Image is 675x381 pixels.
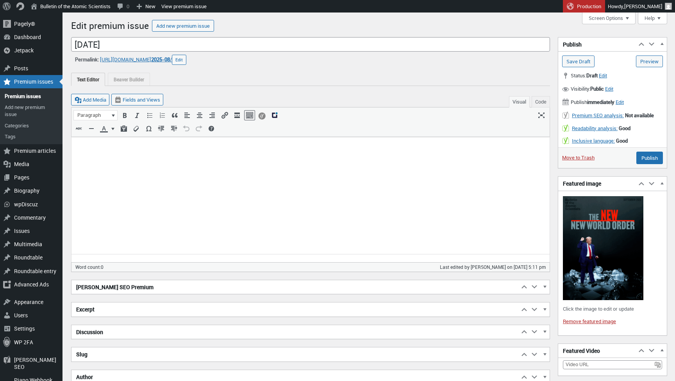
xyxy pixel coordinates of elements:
a: Readability analysis: [572,125,618,132]
span: Edit [616,98,624,106]
a: Add new premium issue [152,20,214,32]
iframe: Rich Text Area. Press Control-Option-H for help. [71,137,550,254]
div: Conditional output [257,110,268,120]
a: Text Editor [71,73,105,86]
div: Align right (⌃⌥R) [207,110,218,120]
span: Last edited by [PERSON_NAME] on [DATE] 5:11 pm [440,264,546,270]
strong: Good [616,137,628,144]
input: Publish [636,152,663,164]
span: Publish [562,98,616,106]
div: Text color [98,123,117,134]
h2: Featured image [558,177,636,191]
div: Special character [143,123,154,134]
div: Keyboard Shortcuts (⌃⌥H) [206,123,217,134]
div: Paste as text [118,123,129,134]
a: Move to Trash [562,154,595,161]
a: Beaver Builder [108,73,150,86]
button: Visual [509,96,530,107]
div: Increase indent [168,123,179,134]
div: ‎ [71,55,550,65]
span: 0 [101,264,104,270]
p: Click the image to edit or update [563,305,662,313]
div: Insert Read More tag (⌃⌥T) [232,110,243,120]
div: Italic (⌘I) [132,110,143,120]
button: Code [532,96,550,107]
strong: Permalink: [75,56,99,63]
td: Word count: [71,263,184,271]
h2: [PERSON_NAME] SEO Premium [71,280,519,294]
h2: Discussion [71,325,519,339]
h2: Slug [71,347,519,361]
span: [PERSON_NAME] [624,3,662,10]
div: Blockquote (⌃⌥Q) [169,110,180,120]
button: Help [638,13,667,24]
div: Strikethrough (⌃⌥D) [73,123,84,134]
div: Redo (⌘Y) [193,123,204,134]
div: Insert/edit link (⌘K) [219,110,230,120]
span: Draft [586,72,598,79]
div: Numbered list (⌃⌥O) [157,110,168,120]
h2: Excerpt [71,302,519,317]
button: Add Media [71,94,109,106]
h1: Edit premium issue [71,16,149,33]
b: immediately [587,98,614,106]
div: Undo (⌘Z) [181,123,192,134]
div: Align left (⌃⌥L) [182,110,193,120]
span: Edit [599,72,607,79]
h2: Featured Video [558,344,636,358]
div: Align center (⌃⌥C) [194,110,205,120]
button: Edit permalink [172,55,186,65]
h2: Publish [558,38,636,52]
a: Preview [636,55,663,67]
div: Horizontal line [86,123,97,134]
input: Save Draft [562,55,595,67]
strong: Good [619,125,630,132]
span: Public [590,85,604,92]
div: Bulleted list (⌃⌥U) [144,110,155,120]
div: Decrease indent [156,123,167,134]
div: Distraction-free writing mode (⌃⌥W) [536,110,547,120]
span: Edit [605,85,613,92]
a: Premium SEO analysis: [572,112,624,119]
div: Status: [558,70,667,83]
strong: Not available [625,112,654,119]
a: [URL][DOMAIN_NAME]2025-08/ [100,56,172,63]
span: Paragraph [76,111,109,119]
div: Add an ad [269,110,280,120]
div: Bold (⌘B) [119,110,130,120]
div: Visibility: [558,83,667,96]
button: Screen Options [582,13,636,24]
div: Clear formatting [131,123,142,134]
div: Toolbar Toggle (⌃⌥Z) [244,110,255,120]
span: Fields and Views [123,96,160,103]
a: Inclusive language: [572,137,615,144]
span: 2025-08 [151,56,170,63]
a: Remove featured image [563,318,616,325]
